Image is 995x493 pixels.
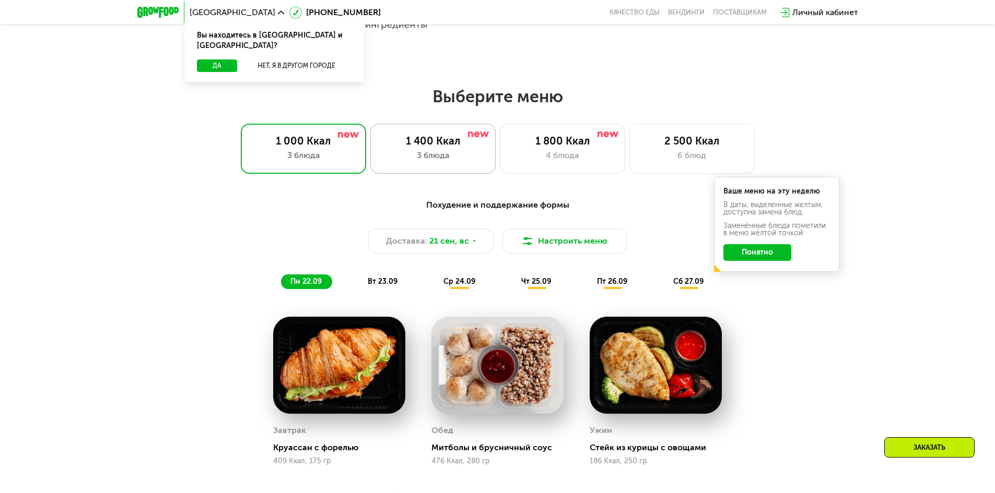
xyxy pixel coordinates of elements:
[597,277,627,286] span: пт 26.09
[273,457,405,465] div: 409 Ккал, 175 гр
[511,135,614,147] div: 1 800 Ккал
[443,277,475,286] span: ср 24.09
[431,442,572,453] div: Митболы и брусничный соус
[640,149,744,162] div: 6 блюд
[190,8,275,17] span: [GEOGRAPHIC_DATA]
[521,277,551,286] span: чт 25.09
[668,8,705,17] a: Вендинги
[792,6,858,19] div: Личный кабинет
[502,229,627,254] button: Настроить меню
[241,59,352,72] button: Нет, я в другом городе
[590,457,722,465] div: 186 Ккал, 250 гр
[723,244,791,261] button: Понятно
[590,423,612,438] div: Ужин
[197,59,237,72] button: Да
[252,149,355,162] div: 3 блюда
[713,8,767,17] div: поставщикам
[723,188,830,195] div: Ваше меню на эту неделю
[610,8,660,17] a: Качество еды
[590,442,730,453] div: Стейк из курицы с овощами
[884,437,975,458] div: Заказать
[289,6,381,19] a: [PHONE_NUMBER]
[723,201,830,216] div: В даты, выделенные желтым, доступна замена блюд.
[431,457,564,465] div: 476 Ккал, 280 гр
[273,442,414,453] div: Круассан с форелью
[511,149,614,162] div: 4 блюда
[386,235,427,247] span: Доставка:
[33,86,962,107] h2: Выберите меню
[673,277,704,286] span: сб 27.09
[431,423,453,438] div: Обед
[429,235,469,247] span: 21 сен, вс
[290,277,322,286] span: пн 22.09
[368,277,397,286] span: вт 23.09
[273,423,306,438] div: Завтрак
[723,222,830,237] div: Заменённые блюда пометили в меню жёлтой точкой.
[252,135,355,147] div: 1 000 Ккал
[189,199,807,212] div: Похудение и поддержание формы
[381,135,485,147] div: 1 400 Ккал
[184,22,364,59] div: Вы находитесь в [GEOGRAPHIC_DATA] и [GEOGRAPHIC_DATA]?
[640,135,744,147] div: 2 500 Ккал
[381,149,485,162] div: 3 блюда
